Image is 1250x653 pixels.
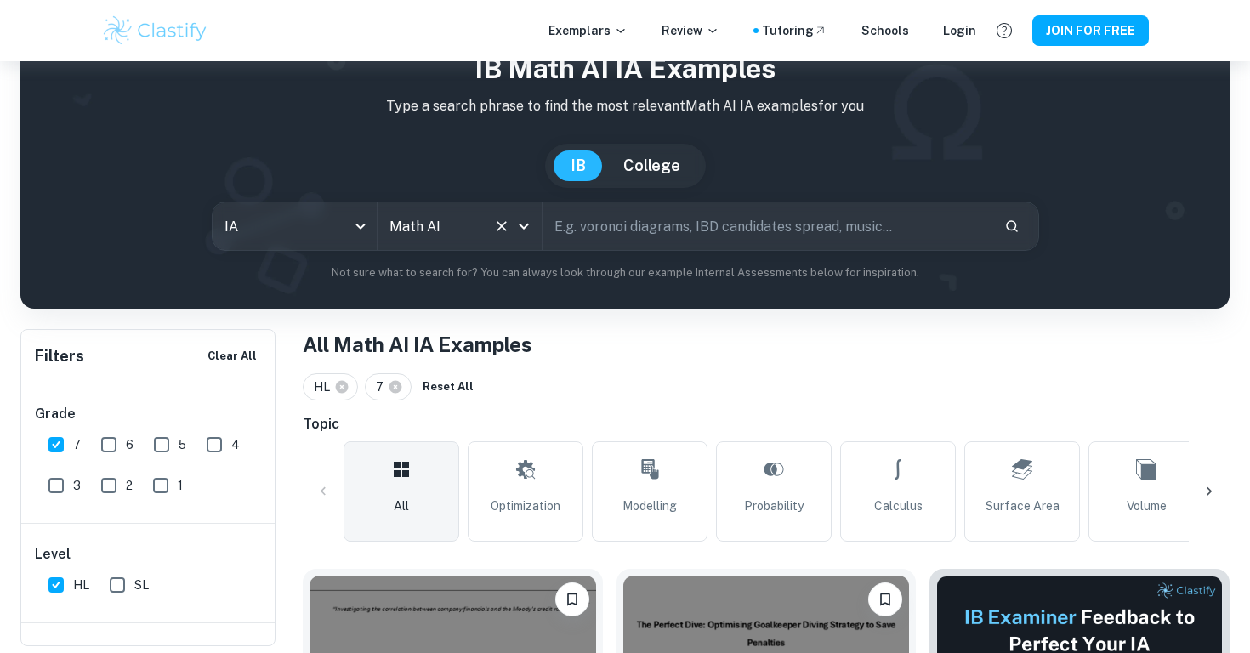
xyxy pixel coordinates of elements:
[35,544,263,565] h6: Level
[213,202,377,250] div: IA
[35,344,84,368] h6: Filters
[73,435,81,454] span: 7
[744,497,804,515] span: Probability
[622,497,677,515] span: Modelling
[34,264,1216,281] p: Not sure what to search for? You can always look through our example Internal Assessments below f...
[203,344,261,369] button: Clear All
[554,150,603,181] button: IB
[868,582,902,616] button: Please log in to bookmark exemplars
[1032,15,1149,46] button: JOIN FOR FREE
[762,21,827,40] a: Tutoring
[662,21,719,40] p: Review
[365,373,412,400] div: 7
[418,374,478,400] button: Reset All
[376,378,391,396] span: 7
[491,497,560,515] span: Optimization
[34,48,1216,89] h1: IB Math AI IA examples
[394,497,409,515] span: All
[73,576,89,594] span: HL
[555,582,589,616] button: Please log in to bookmark exemplars
[35,404,263,424] h6: Grade
[126,435,134,454] span: 6
[861,21,909,40] a: Schools
[997,212,1026,241] button: Search
[179,435,186,454] span: 5
[543,202,991,250] input: E.g. voronoi diagrams, IBD candidates spread, music...
[134,576,149,594] span: SL
[874,497,923,515] span: Calculus
[34,96,1216,116] p: Type a search phrase to find the most relevant Math AI IA examples for you
[314,378,338,396] span: HL
[606,150,697,181] button: College
[990,16,1019,45] button: Help and Feedback
[943,21,976,40] a: Login
[73,476,81,495] span: 3
[986,497,1060,515] span: Surface Area
[303,329,1230,360] h1: All Math AI IA Examples
[126,476,133,495] span: 2
[303,373,358,400] div: HL
[548,21,628,40] p: Exemplars
[303,414,1230,434] h6: Topic
[231,435,240,454] span: 4
[490,214,514,238] button: Clear
[101,14,209,48] img: Clastify logo
[1127,497,1167,515] span: Volume
[512,214,536,238] button: Open
[178,476,183,495] span: 1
